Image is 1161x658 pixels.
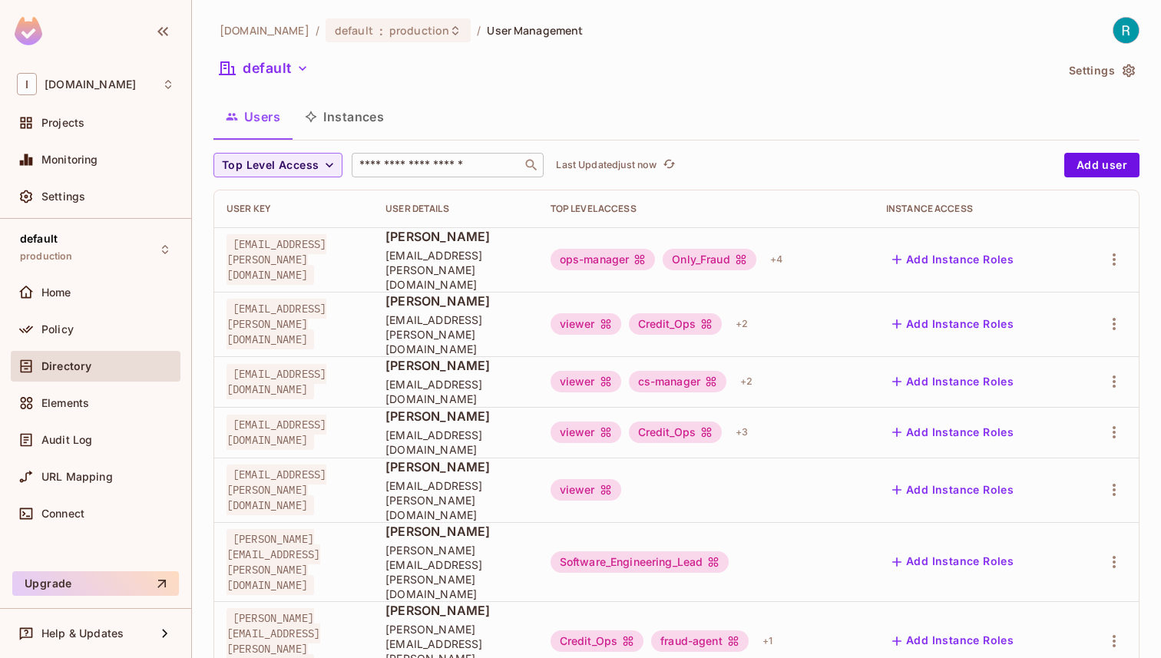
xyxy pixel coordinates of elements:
[41,627,124,640] span: Help & Updates
[213,56,315,81] button: default
[551,479,621,501] div: viewer
[886,312,1020,336] button: Add Instance Roles
[551,203,862,215] div: Top Level Access
[886,478,1020,502] button: Add Instance Roles
[213,98,293,136] button: Users
[385,203,525,215] div: User Details
[41,508,84,520] span: Connect
[227,203,361,215] div: User Key
[41,190,85,203] span: Settings
[227,364,326,399] span: [EMAIL_ADDRESS][DOMAIN_NAME]
[41,117,84,129] span: Projects
[660,156,678,174] button: refresh
[41,286,71,299] span: Home
[335,23,373,38] span: default
[41,434,92,446] span: Audit Log
[629,313,723,335] div: Credit_Ops
[385,228,525,245] span: [PERSON_NAME]
[45,78,136,91] span: Workspace: inventa.shop
[227,415,326,450] span: [EMAIL_ADDRESS][DOMAIN_NAME]
[220,23,309,38] span: the active workspace
[551,371,621,392] div: viewer
[385,357,525,374] span: [PERSON_NAME]
[41,471,113,483] span: URL Mapping
[293,98,396,136] button: Instances
[764,247,789,272] div: + 4
[385,478,525,522] span: [EMAIL_ADDRESS][PERSON_NAME][DOMAIN_NAME]
[629,422,723,443] div: Credit_Ops
[734,369,759,394] div: + 2
[227,465,326,515] span: [EMAIL_ADDRESS][PERSON_NAME][DOMAIN_NAME]
[227,299,326,349] span: [EMAIL_ADDRESS][PERSON_NAME][DOMAIN_NAME]
[385,408,525,425] span: [PERSON_NAME]
[886,369,1020,394] button: Add Instance Roles
[477,23,481,38] li: /
[15,17,42,45] img: SReyMgAAAABJRU5ErkJggg==
[657,156,678,174] span: Click to refresh data
[886,247,1020,272] button: Add Instance Roles
[20,233,58,245] span: default
[227,234,326,285] span: [EMAIL_ADDRESS][PERSON_NAME][DOMAIN_NAME]
[385,523,525,540] span: [PERSON_NAME]
[385,312,525,356] span: [EMAIL_ADDRESS][PERSON_NAME][DOMAIN_NAME]
[385,377,525,406] span: [EMAIL_ADDRESS][DOMAIN_NAME]
[663,157,676,173] span: refresh
[1113,18,1139,43] img: Romulo Cianci
[41,397,89,409] span: Elements
[551,313,621,335] div: viewer
[385,293,525,309] span: [PERSON_NAME]
[316,23,319,38] li: /
[379,25,384,37] span: :
[17,73,37,95] span: I
[487,23,583,38] span: User Management
[1064,153,1139,177] button: Add user
[227,529,320,595] span: [PERSON_NAME][EMAIL_ADDRESS][PERSON_NAME][DOMAIN_NAME]
[729,312,754,336] div: + 2
[551,422,621,443] div: viewer
[629,371,727,392] div: cs-manager
[886,420,1020,445] button: Add Instance Roles
[385,602,525,619] span: [PERSON_NAME]
[551,630,644,652] div: Credit_Ops
[385,248,525,292] span: [EMAIL_ADDRESS][PERSON_NAME][DOMAIN_NAME]
[663,249,756,270] div: Only_Fraud
[222,156,319,175] span: Top Level Access
[213,153,342,177] button: Top Level Access
[389,23,449,38] span: production
[41,360,91,372] span: Directory
[385,543,525,601] span: [PERSON_NAME][EMAIL_ADDRESS][PERSON_NAME][DOMAIN_NAME]
[385,458,525,475] span: [PERSON_NAME]
[556,159,657,171] p: Last Updated just now
[551,249,656,270] div: ops-manager
[385,428,525,457] span: [EMAIL_ADDRESS][DOMAIN_NAME]
[886,629,1020,653] button: Add Instance Roles
[551,551,729,573] div: Software_Engineering_Lead
[886,203,1063,215] div: Instance Access
[41,323,74,336] span: Policy
[12,571,179,596] button: Upgrade
[651,630,749,652] div: fraud-agent
[729,420,754,445] div: + 3
[756,629,779,653] div: + 1
[1063,58,1139,83] button: Settings
[20,250,73,263] span: production
[41,154,98,166] span: Monitoring
[886,550,1020,574] button: Add Instance Roles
